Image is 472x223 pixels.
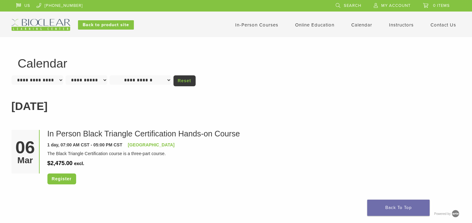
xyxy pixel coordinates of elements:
span: My Account [381,3,411,8]
a: Powered by [434,212,461,216]
img: Bioclear [12,19,70,31]
a: [GEOGRAPHIC_DATA] [128,142,175,147]
div: 06 [14,139,37,156]
span: excl. [74,161,84,166]
img: Arlo training & Event Software [451,209,460,218]
a: Instructors [389,22,414,28]
div: 1 day, 07:00 AM CST - 05:00 PM CST [47,142,122,148]
a: Back to product site [78,20,134,30]
div: Mar [14,156,37,165]
a: Reset [173,75,196,86]
h2: [DATE] [12,98,461,115]
a: In-Person Courses [235,22,278,28]
div: The Black Triangle Certification course is a three-part course. [47,150,456,157]
h1: Calendar [18,57,455,69]
a: Contact Us [431,22,456,28]
a: Register [47,173,76,184]
span: $2,475.00 [47,160,73,166]
a: Back To Top [367,200,430,216]
a: Online Education [295,22,334,28]
span: Search [344,3,361,8]
a: In Person Black Triangle Certification Hands-on Course [47,129,240,138]
a: Calendar [351,22,372,28]
span: 0 items [433,3,450,8]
